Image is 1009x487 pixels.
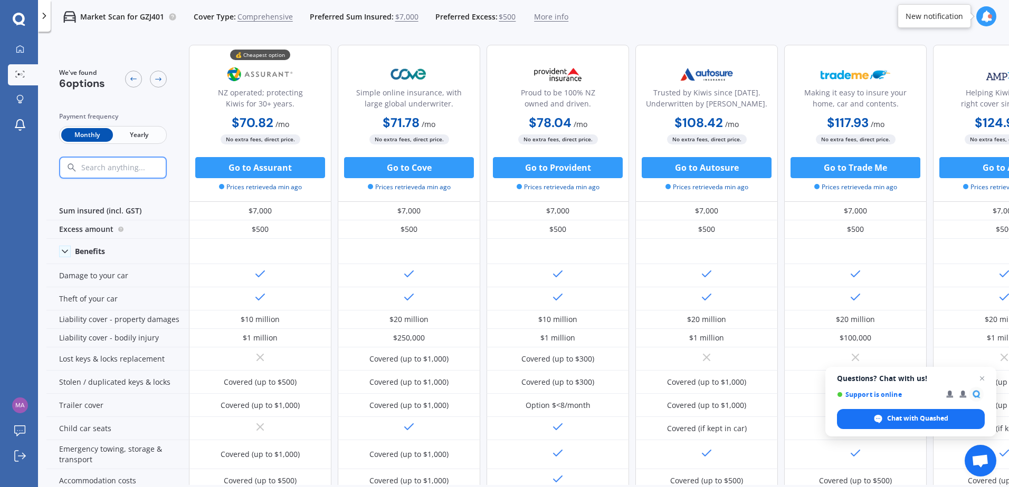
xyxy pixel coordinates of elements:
div: $1 million [540,333,575,343]
div: Trusted by Kiwis since [DATE]. Underwritten by [PERSON_NAME]. [644,87,769,113]
div: $250,000 [393,333,425,343]
div: Covered (up to $500) [670,475,743,486]
b: $78.04 [529,114,572,131]
span: No extra fees, direct price. [518,134,598,144]
span: / mo [574,119,587,129]
div: Covered (up to $1,000) [221,449,300,460]
div: Making it easy to insure your home, car and contents. [793,87,918,113]
div: $7,000 [189,202,331,220]
div: Excess amount [46,220,189,239]
div: Emergency towing, storage & transport [46,440,189,469]
span: Questions? Chat with us! [837,374,985,383]
div: Covered (up to $1,000) [369,475,449,486]
div: $20 million [389,314,429,325]
span: Preferred Sum Insured: [310,12,394,22]
span: / mo [422,119,435,129]
span: We've found [59,68,105,77]
button: Go to Cove [344,157,474,178]
div: $10 million [241,314,280,325]
div: Option $<8/month [526,400,591,411]
span: / mo [725,119,739,129]
span: No extra fees, direct price. [816,134,896,144]
div: Proud to be 100% NZ owned and driven. [496,87,620,113]
div: Payment frequency [59,111,167,122]
div: Simple online insurance, with large global underwriter. [347,87,471,113]
div: Benefits [75,247,105,256]
div: $20 million [687,314,726,325]
span: No extra fees, direct price. [369,134,449,144]
div: Covered (up to $1,000) [369,400,449,411]
img: 3b2f0af85b320d7ca3b736c694305acc [12,397,28,413]
b: $70.82 [232,114,273,131]
img: car.f15378c7a67c060ca3f3.svg [63,11,76,23]
div: $10 million [538,314,577,325]
div: Covered (up to $1,000) [667,400,746,411]
img: Cove.webp [374,61,444,87]
div: Stolen / duplicated keys & locks [46,371,189,394]
span: No extra fees, direct price. [221,134,300,144]
b: $117.93 [827,114,869,131]
div: Theft of your car [46,287,189,310]
div: $500 [189,220,331,239]
span: Prices retrieved a min ago [219,182,302,192]
span: $7,000 [395,12,418,22]
div: 💰 Cheapest option [230,50,290,60]
span: $500 [499,12,516,22]
span: 6 options [59,76,105,90]
img: Provident.png [523,61,593,87]
span: / mo [275,119,289,129]
span: Prices retrieved a min ago [665,182,748,192]
div: $500 [784,220,927,239]
span: Chat with Quashed [887,414,948,423]
div: Open chat [965,445,996,476]
span: Support is online [837,391,939,398]
div: $500 [635,220,778,239]
span: Cover Type: [194,12,236,22]
div: Damage to your car [46,264,189,287]
span: Prices retrieved a min ago [368,182,451,192]
div: Covered (up to $500) [819,475,892,486]
div: Covered (up to $300) [521,354,594,364]
div: $7,000 [487,202,629,220]
div: $500 [487,220,629,239]
span: Monthly [61,128,113,142]
div: Lost keys & locks replacement [46,347,189,371]
div: Child car seats [46,417,189,440]
div: $1 million [243,333,278,343]
div: Covered (up to $1,000) [221,400,300,411]
span: More info [534,12,568,22]
span: Prices retrieved a min ago [814,182,897,192]
b: $71.78 [383,114,420,131]
div: Covered (up to $500) [224,377,297,387]
div: Covered (up to $1,000) [369,377,449,387]
input: Search anything... [80,163,188,172]
span: Yearly [113,128,165,142]
img: Assurant.png [225,61,295,87]
p: Market Scan for GZJ401 [80,12,164,22]
span: Comprehensive [237,12,293,22]
div: $100,000 [840,333,871,343]
div: Covered (up to $500) [224,475,297,486]
div: Sum insured (incl. GST) [46,202,189,220]
span: Prices retrieved a min ago [517,182,599,192]
button: Go to Assurant [195,157,325,178]
img: Trademe.webp [821,61,890,87]
div: $7,000 [338,202,480,220]
div: Covered (up to $1,000) [667,377,746,387]
span: Preferred Excess: [435,12,498,22]
span: Close chat [976,372,988,385]
div: Covered (if kept in car) [667,423,747,434]
div: NZ operated; protecting Kiwis for 30+ years. [198,87,322,113]
div: Chat with Quashed [837,409,985,429]
div: Covered (up to $300) [521,377,594,387]
div: Liability cover - property damages [46,310,189,329]
div: Trailer cover [46,394,189,417]
div: Covered (up to $1,000) [369,449,449,460]
div: $1 million [689,333,724,343]
div: $500 [338,220,480,239]
span: No extra fees, direct price. [667,134,747,144]
b: $108.42 [674,114,723,131]
button: Go to Trade Me [791,157,920,178]
button: Go to Autosure [642,157,772,178]
img: Autosure.webp [672,61,741,87]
